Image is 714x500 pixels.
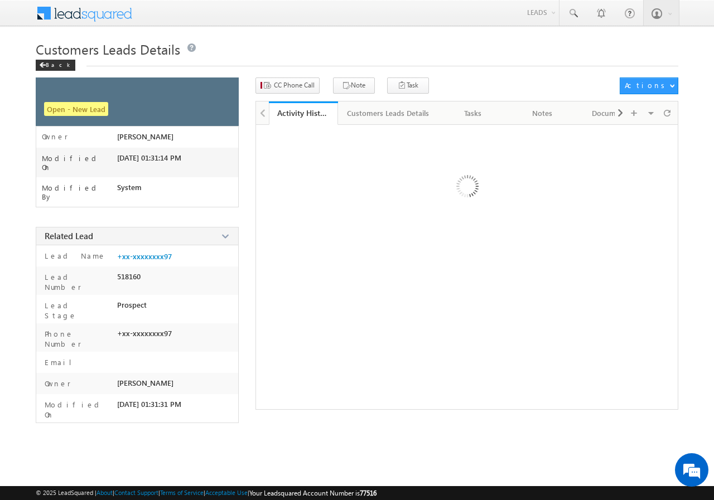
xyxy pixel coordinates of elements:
label: Owner [42,132,68,141]
span: [DATE] 01:31:31 PM [117,400,181,409]
label: Lead Name [42,251,106,261]
a: Documents [577,101,647,125]
button: Actions [620,77,678,94]
span: © 2025 LeadSquared | | | | | [36,488,377,498]
span: System [117,183,142,192]
a: Notes [508,101,577,125]
button: CC Phone Call [255,77,320,94]
span: CC Phone Call [274,80,315,90]
span: Your Leadsquared Account Number is [249,489,377,497]
a: Activity History [269,101,338,125]
label: Email [42,357,80,367]
label: Owner [42,378,71,389]
div: Tasks [448,106,498,120]
span: 77516 [360,489,377,497]
label: Phone Number [42,329,112,349]
div: Actions [625,80,669,90]
a: Contact Support [114,489,158,496]
a: Customers Leads Details [338,101,439,125]
li: Activity History [269,101,338,124]
button: Task [387,77,429,94]
span: Prospect [117,300,147,309]
div: Back [36,60,75,71]
a: Acceptable Use [205,489,248,496]
a: +xx-xxxxxxxx97 [117,252,172,261]
div: Customers Leads Details [347,106,429,120]
span: Open - New Lead [44,102,108,116]
label: Lead Stage [42,300,112,321]
div: Notes [517,106,567,120]
a: About [97,489,113,496]
span: [PERSON_NAME] [117,378,173,387]
label: Modified On [42,154,117,172]
label: Modified On [42,400,112,420]
img: Loading ... [409,130,524,246]
span: Related Lead [45,230,93,241]
span: Customers Leads Details [36,40,180,58]
a: Terms of Service [160,489,204,496]
span: +xx-xxxxxxxx97 [117,329,172,338]
div: Documents [586,106,636,120]
button: Note [333,77,375,94]
a: Tasks [439,101,508,125]
span: [DATE] 01:31:14 PM [117,153,181,162]
label: Modified By [42,183,117,201]
span: [PERSON_NAME] [117,132,173,141]
span: 518160 [117,272,141,281]
div: Activity History [277,108,330,118]
label: Lead Number [42,272,112,292]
